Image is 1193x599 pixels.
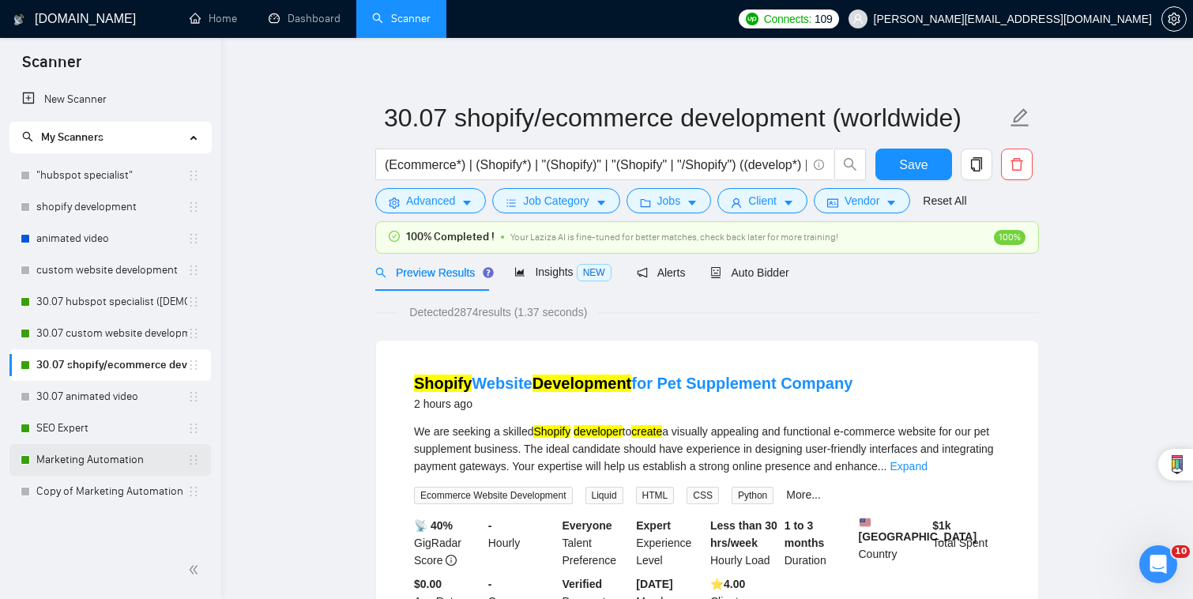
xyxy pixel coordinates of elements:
[875,149,952,180] button: Save
[710,266,788,279] span: Auto Bidder
[717,188,807,213] button: userClientcaret-down
[523,192,589,209] span: Job Category
[631,425,662,438] mark: create
[533,375,632,392] mark: Development
[492,188,619,213] button: barsJob Categorycaret-down
[636,487,675,504] span: HTML
[187,390,200,403] span: holder
[9,223,211,254] li: animated video
[389,197,400,209] span: setting
[899,155,928,175] span: Save
[764,10,811,28] span: Connects:
[406,192,455,209] span: Advanced
[732,487,773,504] span: Python
[481,266,495,280] div: Tooltip anchor
[188,562,204,578] span: double-left
[372,12,431,25] a: searchScanner
[859,517,977,543] b: [GEOGRAPHIC_DATA]
[1161,13,1187,25] a: setting
[637,266,686,279] span: Alerts
[574,425,623,438] mark: developer
[384,98,1007,138] input: Scanner name...
[36,254,187,286] a: custom website development
[814,188,910,213] button: idcardVendorcaret-down
[710,267,721,278] span: robot
[375,267,386,278] span: search
[485,517,559,569] div: Hourly
[852,13,864,24] span: user
[187,359,200,371] span: holder
[923,192,966,209] a: Reset All
[36,223,187,254] a: animated video
[710,578,745,590] b: ⭐️ 4.00
[36,318,187,349] a: 30.07 custom website development
[187,201,200,213] span: holder
[746,13,758,25] img: upwork-logo.png
[414,375,472,392] mark: Shopify
[994,230,1026,245] span: 100%
[36,160,187,191] a: "hubspot specialist"
[707,517,781,569] div: Hourly Load
[781,517,856,569] div: Duration
[9,254,211,286] li: custom website development
[389,231,400,242] span: check-circle
[36,286,187,318] a: 30.07 hubspot specialist ([DEMOGRAPHIC_DATA] - not for residents)
[461,197,472,209] span: caret-down
[886,197,897,209] span: caret-down
[633,517,707,569] div: Experience Level
[814,160,824,170] span: info-circle
[9,444,211,476] li: Marketing Automation
[41,130,103,144] span: My Scanners
[559,517,634,569] div: Talent Preference
[36,349,187,381] a: 30.07 shopify/ecommerce development (worldwide)
[563,578,603,590] b: Verified
[856,517,930,569] div: Country
[710,519,777,549] b: Less than 30 hrs/week
[9,286,211,318] li: 30.07 hubspot specialist (United States - not for residents)
[657,192,681,209] span: Jobs
[1002,157,1032,171] span: delete
[375,188,486,213] button: settingAdvancedcaret-down
[414,394,852,413] div: 2 hours ago
[577,264,612,281] span: NEW
[36,476,187,507] a: Copy of Marketing Automation
[414,423,1000,475] div: We are seeking a skilled to a visually appealing and functional e-commerce website for our pet su...
[834,149,866,180] button: search
[827,197,838,209] span: idcard
[786,488,821,501] a: More...
[845,192,879,209] span: Vendor
[187,327,200,340] span: holder
[506,197,517,209] span: bars
[36,381,187,413] a: 30.07 animated video
[890,460,928,473] a: Expand
[1162,13,1186,25] span: setting
[187,485,200,498] span: holder
[488,578,492,590] b: -
[22,84,198,115] a: New Scanner
[785,519,825,549] b: 1 to 3 months
[835,157,865,171] span: search
[187,169,200,182] span: holder
[514,266,525,277] span: area-chart
[1010,107,1030,128] span: edit
[9,349,211,381] li: 30.07 shopify/ecommerce development (worldwide)
[414,578,442,590] b: $0.00
[36,444,187,476] a: Marketing Automation
[636,519,671,532] b: Expert
[636,578,672,590] b: [DATE]
[190,12,237,25] a: homeHome
[585,487,623,504] span: Liquid
[385,155,807,175] input: Search Freelance Jobs...
[36,413,187,444] a: SEO Expert
[860,517,871,528] img: 🇺🇸
[9,381,211,413] li: 30.07 animated video
[640,197,651,209] span: folder
[1172,545,1190,558] span: 10
[1139,545,1177,583] iframe: Intercom live chat
[375,266,489,279] span: Preview Results
[488,519,492,532] b: -
[187,296,200,308] span: holder
[929,517,1003,569] div: Total Spent
[187,232,200,245] span: holder
[514,266,611,278] span: Insights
